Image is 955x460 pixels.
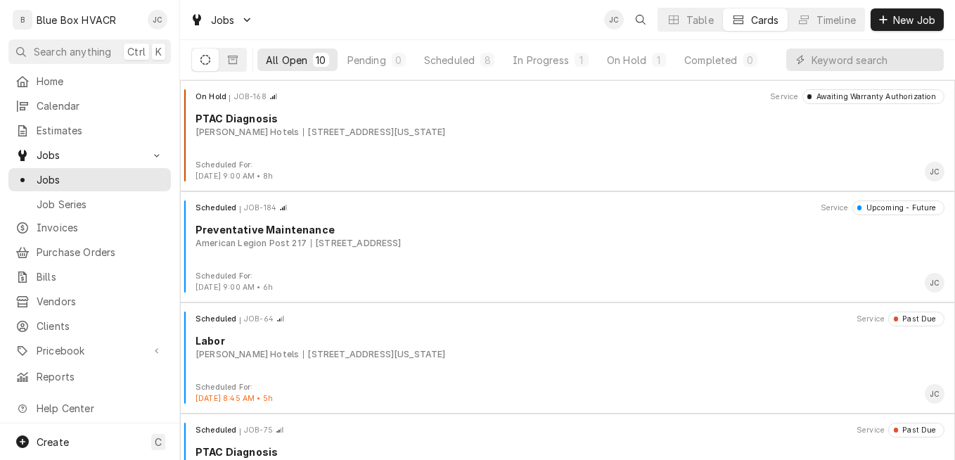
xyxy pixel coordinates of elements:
div: Object Subtext Secondary [303,126,445,139]
div: Card Header Secondary Content [857,312,944,326]
a: Estimates [8,119,171,142]
div: Card Body [186,222,949,250]
div: Object Subtext Secondary [311,237,402,250]
div: Card Footer Primary Content [925,162,944,181]
a: Go to Jobs [184,8,259,32]
div: Object Extra Context Footer Value [196,393,273,404]
div: Past Due [898,425,937,436]
span: Pricebook [37,343,143,358]
a: Jobs [8,168,171,191]
span: Purchase Orders [37,245,164,260]
div: B [13,10,32,30]
div: 0 [746,53,755,68]
div: Card Header [186,312,949,326]
div: Card Footer Extra Context [196,271,273,293]
a: Go to Pricebook [8,339,171,362]
span: Ctrl [127,44,146,59]
div: Card Header Primary Content [196,423,284,437]
div: Card Header Secondary Content [857,423,944,437]
div: Object Title [196,445,944,459]
div: JC [925,273,944,293]
div: Upcoming - Future [861,203,936,214]
div: Card Body [186,333,949,361]
div: Object Status [802,89,944,103]
span: Clients [37,319,164,333]
div: Card Header Primary Content [196,312,285,326]
input: Keyword search [812,49,937,71]
span: Calendar [37,98,164,113]
div: All Open [266,53,307,68]
div: Card Header [186,89,949,103]
div: Object State [196,203,241,214]
div: Object Subtext Primary [196,126,299,139]
div: Object ID [244,314,274,325]
div: Card Footer Extra Context [196,382,273,404]
div: Josh Canfield's Avatar [925,162,944,181]
span: Home [37,74,164,89]
span: Create [37,436,69,448]
div: Object Subtext Secondary [303,348,445,361]
div: Card Header Secondary Content [821,200,945,215]
a: Clients [8,314,171,338]
a: Bills [8,265,171,288]
span: Invoices [37,220,164,235]
div: Pending [347,53,386,68]
div: Completed [684,53,737,68]
div: Card Header [186,423,949,437]
div: 10 [316,53,326,68]
a: Go to What's New [8,421,171,445]
div: Card Header Primary Content [196,89,278,103]
div: On Hold [607,53,646,68]
div: 8 [483,53,492,68]
div: Object Extra Context Header [770,91,798,103]
div: Job Card: JOB-64 [180,302,955,414]
span: Help Center [37,401,162,416]
a: Purchase Orders [8,241,171,264]
div: Object Title [196,111,944,126]
div: Object State [196,314,241,325]
div: Josh Canfield's Avatar [925,384,944,404]
div: JC [148,10,167,30]
span: [DATE] 9:00 AM • 8h [196,172,273,181]
a: Invoices [8,216,171,239]
div: Object Subtext [196,237,944,250]
button: Open search [629,8,652,31]
div: Awaiting Warranty Authorization [812,91,936,103]
span: [DATE] 9:00 AM • 6h [196,283,273,292]
div: Table [686,13,714,27]
div: Object Title [196,222,944,237]
div: Josh Canfield's Avatar [604,10,624,30]
div: Object Extra Context Footer Label [196,382,273,393]
div: Object Status [888,423,944,437]
div: Object Status [852,200,944,215]
div: Card Footer Primary Content [925,384,944,404]
div: Object Extra Context Header [821,203,849,214]
div: Object ID [234,91,267,103]
span: K [155,44,162,59]
span: C [155,435,162,449]
div: JC [925,162,944,181]
div: Past Due [898,314,937,325]
span: New Job [890,13,938,27]
div: Blue Box HVACR [37,13,116,27]
span: Jobs [37,172,164,187]
div: Object State [196,91,230,103]
div: Josh Canfield's Avatar [148,10,167,30]
button: Search anythingCtrlK [8,39,171,64]
div: Card Header Secondary Content [770,89,944,103]
div: Object State [196,425,241,436]
div: Josh Canfield's Avatar [925,273,944,293]
a: Go to Help Center [8,397,171,420]
span: Jobs [37,148,143,162]
div: Object Extra Context Header [857,314,885,325]
div: Card Footer [186,160,949,182]
div: Object Subtext Primary [196,237,307,250]
a: Vendors [8,290,171,313]
div: Object ID [244,203,276,214]
div: Object Subtext Primary [196,348,299,361]
div: 1 [655,53,663,68]
div: Card Footer Extra Context [196,160,273,182]
div: 0 [395,53,403,68]
div: Scheduled [424,53,475,68]
span: [DATE] 8:45 AM • 5h [196,394,273,403]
